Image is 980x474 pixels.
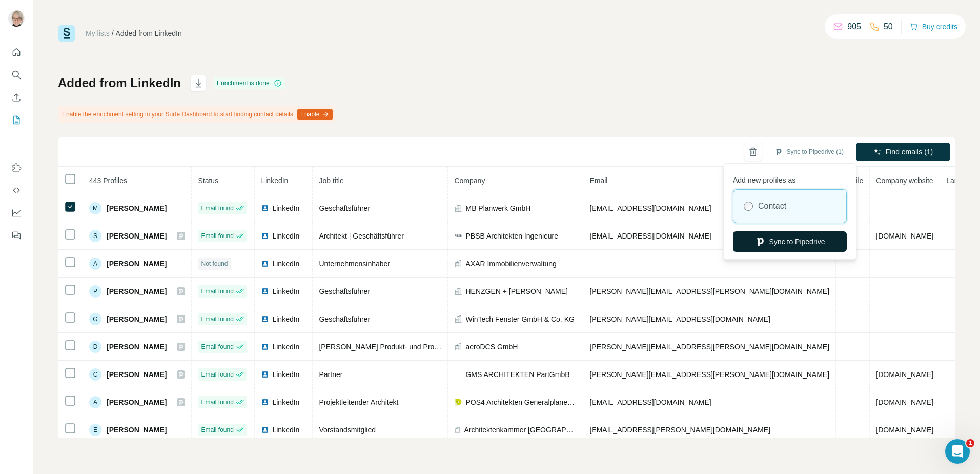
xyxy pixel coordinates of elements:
span: [PERSON_NAME][EMAIL_ADDRESS][PERSON_NAME][DOMAIN_NAME] [589,370,829,379]
span: Geschäftsführer [319,204,370,212]
span: Partner [319,370,342,379]
span: WinTech Fenster GmbH & Co. KG [465,314,574,324]
div: S [89,230,101,242]
button: Enrich CSV [8,88,25,107]
div: A [89,396,101,408]
img: company-logo [454,398,462,406]
button: Enable [297,109,333,120]
span: Architekt | Geschäftsführer [319,232,403,240]
span: Email found [201,204,233,213]
div: M [89,202,101,214]
button: Use Surfe on LinkedIn [8,159,25,177]
div: E [89,424,101,436]
span: [EMAIL_ADDRESS][DOMAIN_NAME] [589,232,711,240]
span: [PERSON_NAME][EMAIL_ADDRESS][DOMAIN_NAME] [589,315,770,323]
span: Vorstandsmitglied [319,426,376,434]
div: Added from LinkedIn [116,28,182,38]
span: [DOMAIN_NAME] [876,232,933,240]
span: Email found [201,287,233,296]
span: LinkedIn [272,314,299,324]
span: Not found [201,259,228,268]
button: Sync to Pipedrive [733,231,847,252]
span: LinkedIn [272,342,299,352]
span: MB Planwerk GmbH [465,203,530,213]
span: aeroDCS GmbH [465,342,518,352]
span: [EMAIL_ADDRESS][DOMAIN_NAME] [589,398,711,406]
span: Email found [201,342,233,351]
img: Avatar [8,10,25,27]
span: [EMAIL_ADDRESS][PERSON_NAME][DOMAIN_NAME] [589,426,770,434]
button: My lists [8,111,25,129]
span: [PERSON_NAME] [107,259,167,269]
span: [DOMAIN_NAME] [876,426,933,434]
button: Search [8,66,25,84]
span: Landline [946,176,973,185]
span: [PERSON_NAME] [107,231,167,241]
img: LinkedIn logo [261,370,269,379]
img: LinkedIn logo [261,260,269,268]
span: Find emails (1) [886,147,933,157]
span: Email found [201,231,233,241]
span: PBSB Architekten Ingenieure [465,231,558,241]
span: POS4 Architekten Generalplaner GmbH [465,397,577,407]
span: HENZGEN + [PERSON_NAME] [465,286,568,297]
button: Buy credits [910,19,957,34]
img: LinkedIn logo [261,204,269,212]
span: 443 Profiles [89,176,127,185]
label: Contact [758,200,786,212]
span: [PERSON_NAME] [107,397,167,407]
span: Architektenkammer [GEOGRAPHIC_DATA] [464,425,577,435]
span: Geschäftsführer [319,315,370,323]
button: Find emails (1) [856,143,950,161]
button: Quick start [8,43,25,62]
span: [PERSON_NAME] [107,203,167,213]
div: G [89,313,101,325]
button: Feedback [8,226,25,245]
span: Email [589,176,607,185]
span: LinkedIn [272,259,299,269]
span: [PERSON_NAME] [107,286,167,297]
img: company-logo [454,232,462,240]
button: Dashboard [8,204,25,222]
p: 50 [884,21,893,33]
span: [PERSON_NAME] [107,369,167,380]
img: LinkedIn logo [261,343,269,351]
span: [DOMAIN_NAME] [876,370,933,379]
span: LinkedIn [272,397,299,407]
span: [DOMAIN_NAME] [876,398,933,406]
span: Email found [201,398,233,407]
span: [PERSON_NAME] Produkt- und Projektmanagement [319,343,487,351]
button: Sync to Pipedrive (1) [767,144,851,160]
p: 905 [847,21,861,33]
span: [PERSON_NAME][EMAIL_ADDRESS][PERSON_NAME][DOMAIN_NAME] [589,287,829,295]
img: company-logo [454,371,462,378]
span: Email found [201,314,233,324]
div: P [89,285,101,298]
img: LinkedIn logo [261,232,269,240]
li: / [112,28,114,38]
span: GMS ARCHITEKTEN PartGmbB [465,369,569,380]
div: Enable the enrichment setting in your Surfe Dashboard to start finding contact details [58,106,335,123]
button: Use Surfe API [8,181,25,200]
span: LinkedIn [272,425,299,435]
span: [EMAIL_ADDRESS][DOMAIN_NAME] [589,204,711,212]
img: LinkedIn logo [261,287,269,295]
img: LinkedIn logo [261,398,269,406]
span: AXAR Immobilienverwaltung [465,259,556,269]
span: [PERSON_NAME] [107,314,167,324]
div: D [89,341,101,353]
div: A [89,258,101,270]
div: Enrichment is done [214,77,285,89]
span: LinkedIn [261,176,288,185]
img: LinkedIn logo [261,426,269,434]
span: Unternehmensinhaber [319,260,390,268]
span: Email found [201,370,233,379]
span: [PERSON_NAME] [107,342,167,352]
span: Company website [876,176,933,185]
div: C [89,368,101,381]
span: LinkedIn [272,369,299,380]
span: Geschäftsführer [319,287,370,295]
span: LinkedIn [272,286,299,297]
h1: Added from LinkedIn [58,75,181,91]
img: Surfe Logo [58,25,75,42]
